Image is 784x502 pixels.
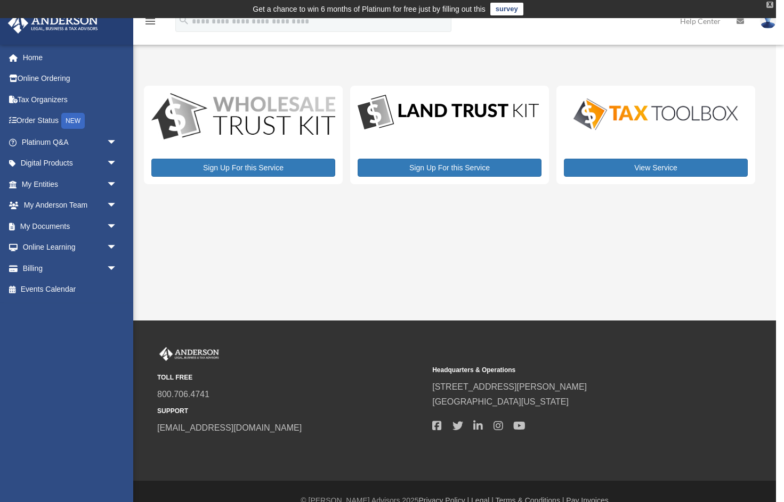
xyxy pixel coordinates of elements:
img: User Pic [760,13,776,29]
a: [STREET_ADDRESS][PERSON_NAME] [432,382,587,391]
small: TOLL FREE [157,372,425,383]
a: Sign Up For this Service [151,159,335,177]
a: Home [7,47,133,68]
img: Anderson Advisors Platinum Portal [5,13,101,34]
span: arrow_drop_down [107,153,128,175]
a: My Documentsarrow_drop_down [7,216,133,237]
img: Anderson Advisors Platinum Portal [157,347,221,361]
a: Sign Up For this Service [358,159,541,177]
a: View Service [564,159,748,177]
img: LandTrust_lgo-1.jpg [358,93,539,132]
a: Digital Productsarrow_drop_down [7,153,128,174]
span: arrow_drop_down [107,131,128,153]
a: My Anderson Teamarrow_drop_down [7,195,133,216]
i: menu [144,15,157,28]
span: arrow_drop_down [107,258,128,279]
span: arrow_drop_down [107,216,128,237]
span: arrow_drop_down [107,195,128,217]
small: Headquarters & Operations [432,365,700,376]
a: My Entitiesarrow_drop_down [7,174,133,195]
a: 800.706.4741 [157,390,209,399]
i: search [178,14,190,26]
a: Tax Organizers [7,89,133,110]
a: Online Ordering [7,68,133,89]
span: arrow_drop_down [107,237,128,259]
a: menu [144,19,157,28]
small: SUPPORT [157,406,425,417]
div: NEW [61,113,85,129]
span: arrow_drop_down [107,174,128,195]
a: Events Calendar [7,279,133,300]
a: [GEOGRAPHIC_DATA][US_STATE] [432,397,569,406]
a: [EMAIL_ADDRESS][DOMAIN_NAME] [157,423,302,432]
a: Online Learningarrow_drop_down [7,237,133,258]
a: Order StatusNEW [7,110,133,132]
div: Get a chance to win 6 months of Platinum for free just by filling out this [253,3,486,15]
a: Billingarrow_drop_down [7,258,133,279]
a: survey [490,3,523,15]
div: close [766,2,773,8]
a: Platinum Q&Aarrow_drop_down [7,131,133,153]
img: WS-Trust-Kit-lgo-1.jpg [151,93,335,142]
